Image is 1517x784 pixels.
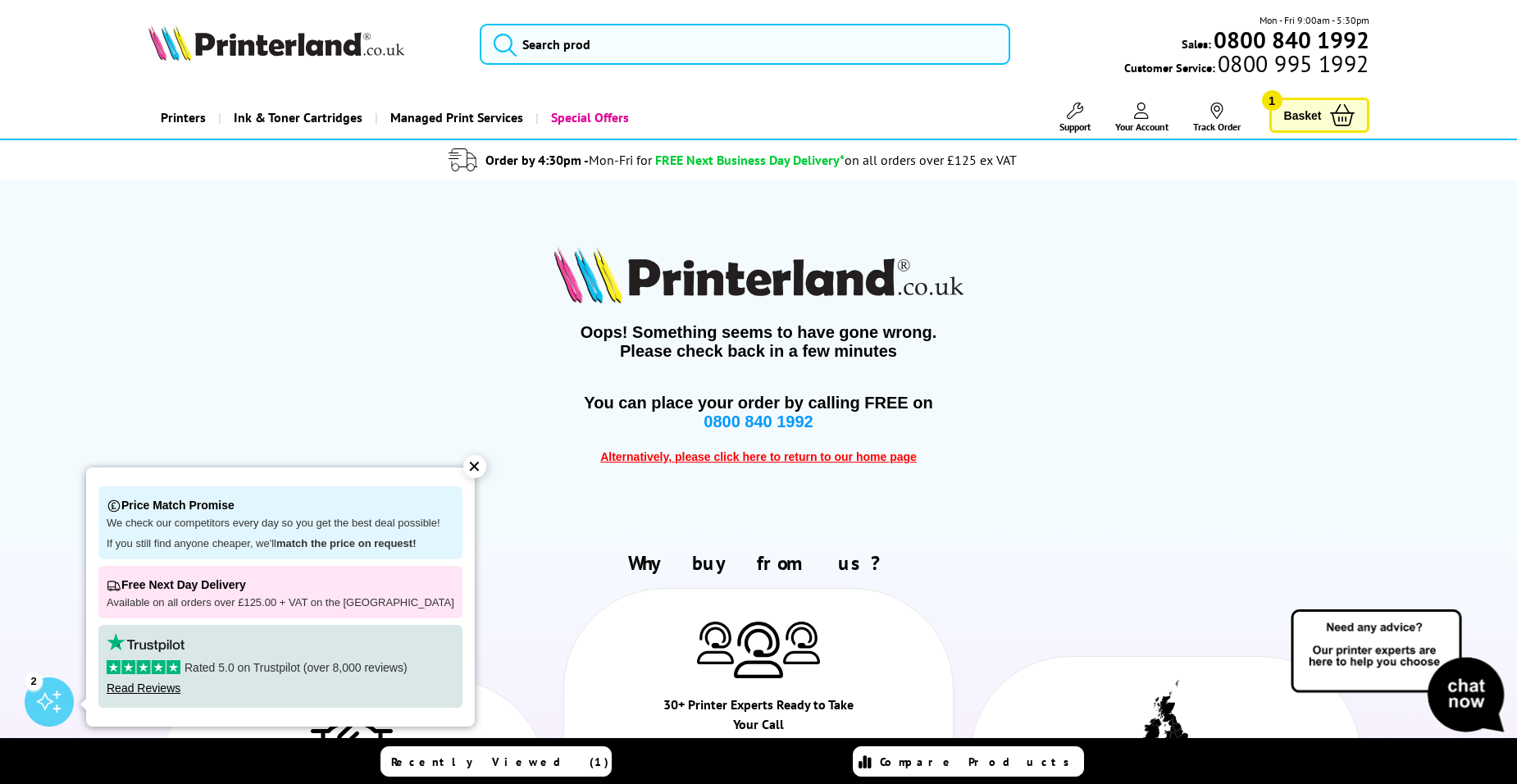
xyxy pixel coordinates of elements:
p: Price Match Promise [107,495,454,517]
div: on all orders over £125 ex VAT [845,152,1017,168]
input: Search prod [480,24,1010,65]
a: Read Reviews [107,681,180,695]
span: 0800 840 1992 [704,413,813,431]
span: Your Account [1115,121,1168,133]
p: Available on all orders over £125.00 + VAT on the [GEOGRAPHIC_DATA] [107,596,454,610]
span: Mon-Fri for [589,152,652,168]
a: Track Order [1193,103,1241,133]
h2: Why buy from us? [148,550,1369,576]
a: Basket 1 [1269,98,1369,133]
span: Oops! Something seems to have gone wrong. Please check back in a few minutes [148,323,1369,361]
img: Printer Experts [734,622,783,678]
span: Order by 4:30pm - [485,152,652,168]
span: FREE Next Business Day Delivery* [655,152,845,168]
img: Printer Experts [783,622,820,663]
img: stars-5.svg [107,660,180,674]
a: Support [1059,103,1091,133]
span: Ink & Toner Cartridges [234,97,362,139]
a: Printerland Logo [148,25,460,64]
span: Sales: [1182,36,1211,52]
a: Ink & Toner Cartridges [218,97,375,139]
img: Open Live Chat window [1287,607,1509,737]
span: 0800 995 1992 [1215,56,1369,71]
li: modal_delivery [111,146,1355,175]
div: 2 [25,672,43,690]
b: 0800 840 1992 [1214,25,1369,55]
a: Compare Products [853,746,1084,777]
p: If you still find anyone cheaper, we'll [107,537,454,551]
div: 30+ Printer Experts Ready to Take Your Call [661,695,855,742]
span: Compare Products [880,754,1078,769]
img: Printerland Logo [148,25,404,61]
img: Printer Experts [697,622,734,663]
a: 0800 840 1992 [1211,32,1369,48]
p: Free Next Day Delivery [107,574,454,596]
a: Alternatively, please click here to return to our home page [600,448,917,464]
a: Managed Print Services [375,97,535,139]
a: Recently Viewed (1) [380,746,612,777]
strong: match the price on request! [276,537,416,549]
a: Your Account [1115,103,1168,133]
img: trustpilot rating [107,633,184,652]
span: Alternatively, please click here to return to our home page [600,450,917,463]
span: Customer Service: [1124,56,1369,75]
span: Basket [1284,104,1322,126]
span: You can place your order by calling FREE on [584,394,932,412]
div: ✕ [463,455,486,478]
span: Support [1059,121,1091,133]
p: Rated 5.0 on Trustpilot (over 8,000 reviews) [107,660,454,675]
a: Special Offers [535,97,641,139]
span: Mon - Fri 9:00am - 5:30pm [1260,12,1369,28]
span: 1 [1262,90,1282,111]
p: We check our competitors every day so you get the best deal possible! [107,517,454,531]
span: Recently Viewed (1) [391,754,609,769]
img: UK tax payer [1143,680,1188,755]
a: Printers [148,97,218,139]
